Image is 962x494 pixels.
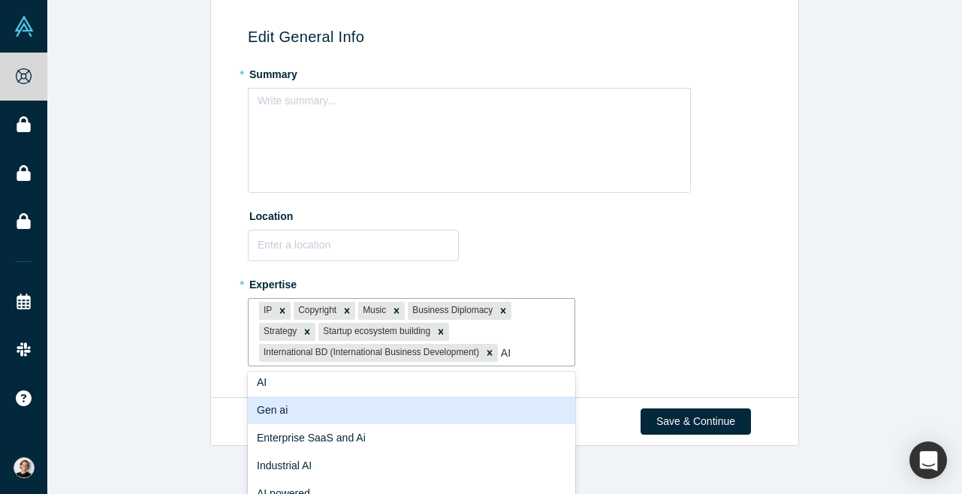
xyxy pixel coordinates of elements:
div: Business Diplomacy [408,302,495,320]
div: Remove IP [274,302,291,320]
div: IP [259,302,274,320]
div: Startup ecosystem building [318,323,433,341]
img: Alchemist Vault Logo [14,16,35,37]
div: Gen ai [248,396,575,424]
div: Copyright [294,302,339,320]
div: Remove Strategy [299,323,315,341]
div: Industrial AI [248,452,575,480]
div: Remove Startup ecosystem building [433,323,449,341]
label: Expertise [248,272,767,293]
div: Remove Music [388,302,405,320]
div: Remove Copyright [339,302,355,320]
div: Strategy [259,323,299,341]
img: Turo Pekari's Account [14,457,35,478]
label: Summary [248,62,767,83]
div: AI [248,369,575,396]
div: International BD (International Business Development) [259,344,481,362]
div: rdw-wrapper [248,88,691,193]
div: Remove International BD (International Business Development) [481,344,498,362]
div: Music [358,302,388,320]
div: rdw-editor [258,93,681,118]
div: Remove Business Diplomacy [495,302,511,320]
label: Location [248,203,767,224]
input: Enter a location [248,230,459,261]
h3: Edit General Info [248,28,767,46]
div: Enterprise SaaS and Ai [248,424,575,452]
button: Save & Continue [641,408,751,435]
